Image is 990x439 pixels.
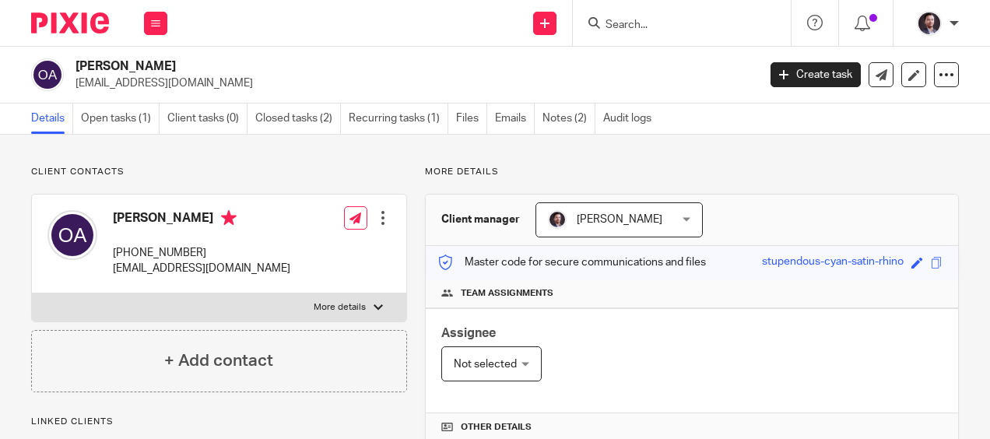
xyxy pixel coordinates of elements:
p: [PHONE_NUMBER] [113,245,290,261]
a: Audit logs [603,104,659,134]
img: Capture.PNG [917,11,942,36]
div: stupendous-cyan-satin-rhino [762,254,904,272]
p: Linked clients [31,416,407,428]
span: Not selected [454,359,517,370]
p: [EMAIL_ADDRESS][DOMAIN_NAME] [75,76,747,91]
p: [EMAIL_ADDRESS][DOMAIN_NAME] [113,261,290,276]
img: Capture.PNG [548,210,567,229]
i: Primary [221,210,237,226]
a: Open tasks (1) [81,104,160,134]
h4: + Add contact [164,349,273,373]
h3: Client manager [441,212,520,227]
h2: [PERSON_NAME] [75,58,613,75]
span: Team assignments [461,287,553,300]
h4: [PERSON_NAME] [113,210,290,230]
img: Pixie [31,12,109,33]
p: More details [314,301,366,314]
a: Recurring tasks (1) [349,104,448,134]
img: svg%3E [47,210,97,260]
span: Other details [461,421,532,434]
p: More details [425,166,959,178]
a: Notes (2) [542,104,595,134]
a: Client tasks (0) [167,104,247,134]
a: Details [31,104,73,134]
span: [PERSON_NAME] [577,214,662,225]
span: Assignee [441,327,496,339]
a: Create task [771,62,861,87]
input: Search [604,19,744,33]
a: Emails [495,104,535,134]
a: Files [456,104,487,134]
p: Master code for secure communications and files [437,255,706,270]
img: svg%3E [31,58,64,91]
a: Closed tasks (2) [255,104,341,134]
p: Client contacts [31,166,407,178]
